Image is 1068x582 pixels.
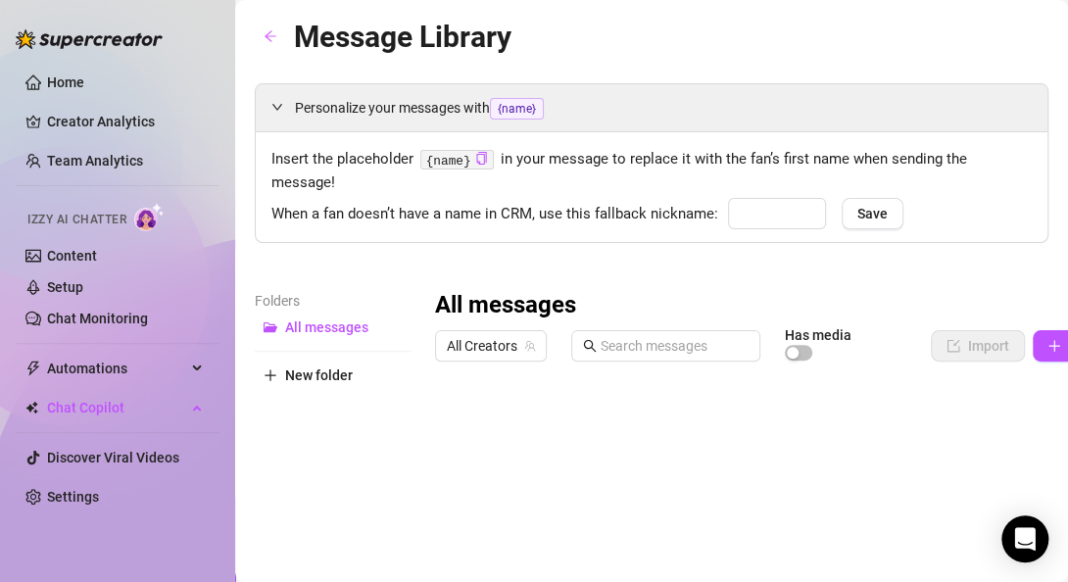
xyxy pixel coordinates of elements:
span: Automations [47,353,186,384]
span: Save [857,206,888,221]
a: Settings [47,489,99,505]
button: Click to Copy [475,152,488,167]
span: New folder [285,367,353,383]
span: Chat Copilot [47,392,186,423]
a: Content [47,248,97,264]
span: When a fan doesn’t have a name in CRM, use this fallback nickname: [271,203,718,226]
button: All messages [255,312,412,343]
a: Team Analytics [47,153,143,169]
span: Izzy AI Chatter [27,211,126,229]
span: thunderbolt [25,361,41,376]
span: team [524,340,536,352]
div: Open Intercom Messenger [1001,515,1048,562]
a: Discover Viral Videos [47,450,179,465]
span: arrow-left [264,29,277,43]
article: Folders [255,290,412,312]
button: Import [931,330,1025,362]
span: folder-open [264,320,277,334]
span: All messages [285,319,368,335]
a: Creator Analytics [47,106,204,137]
a: Chat Monitoring [47,311,148,326]
span: plus [264,368,277,382]
span: search [583,339,597,353]
span: Personalize your messages with [295,97,1032,120]
span: copy [475,152,488,165]
span: Insert the placeholder in your message to replace it with the fan’s first name when sending the m... [271,148,1032,194]
img: logo-BBDzfeDw.svg [16,29,163,49]
img: Chat Copilot [25,401,38,414]
img: AI Chatter [134,203,165,231]
button: Save [842,198,903,229]
button: New folder [255,360,412,391]
a: Setup [47,279,83,295]
article: Message Library [294,14,511,60]
a: Home [47,74,84,90]
span: expanded [271,101,283,113]
span: plus [1047,339,1061,353]
span: All Creators [447,331,535,361]
h3: All messages [435,290,576,321]
article: Has media [785,329,851,341]
input: Search messages [601,335,749,357]
code: {name} [420,150,494,170]
span: {name} [490,98,544,120]
div: Personalize your messages with{name} [256,84,1047,131]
